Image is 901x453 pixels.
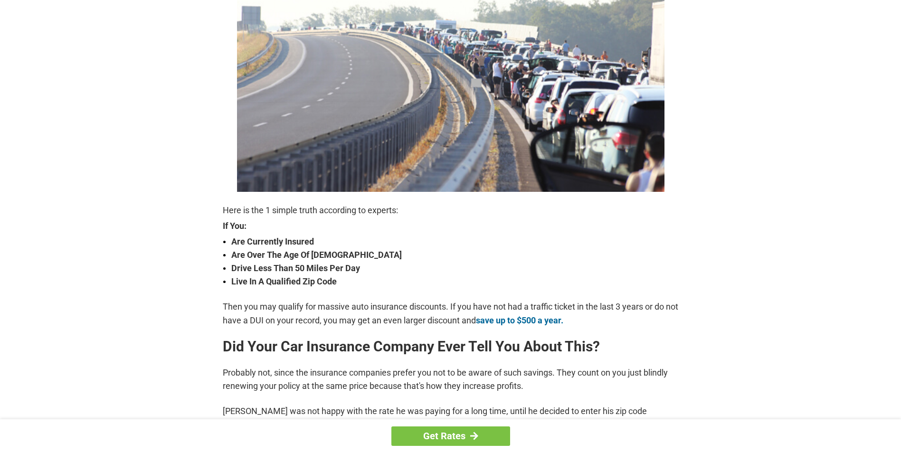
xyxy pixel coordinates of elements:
[391,426,510,446] a: Get Rates
[231,275,679,288] strong: Live In A Qualified Zip Code
[223,405,679,431] p: [PERSON_NAME] was not happy with the rate he was paying for a long time, until he decided to ente...
[231,262,679,275] strong: Drive Less Than 50 Miles Per Day
[223,366,679,393] p: Probably not, since the insurance companies prefer you not to be aware of such savings. They coun...
[223,339,679,354] h2: Did Your Car Insurance Company Ever Tell You About This?
[223,222,679,230] strong: If You:
[223,300,679,327] p: Then you may qualify for massive auto insurance discounts. If you have not had a traffic ticket i...
[231,248,679,262] strong: Are Over The Age Of [DEMOGRAPHIC_DATA]
[231,235,679,248] strong: Are Currently Insured
[223,204,679,217] p: Here is the 1 simple truth according to experts:
[476,315,563,325] a: save up to $500 a year.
